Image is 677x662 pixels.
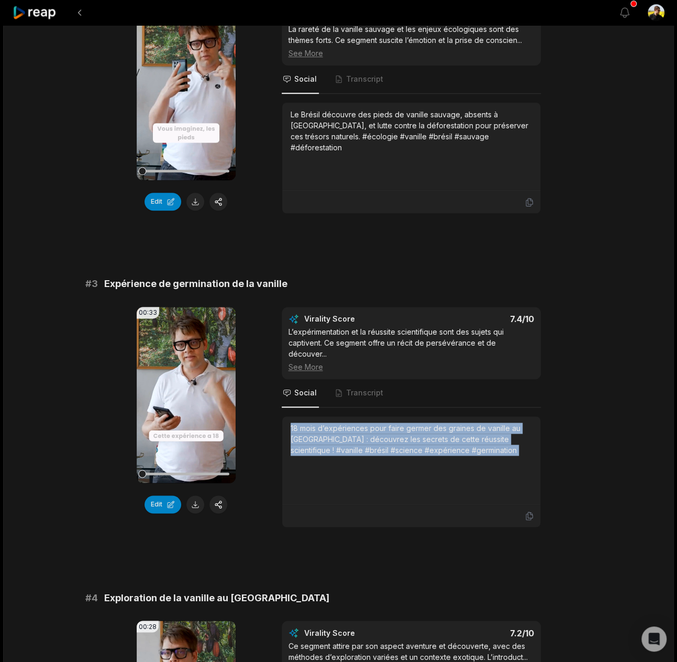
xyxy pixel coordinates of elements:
span: Expérience de germination de la vanille [104,277,287,291]
div: See More [288,48,534,59]
video: Your browser does not support mp4 format. [137,307,236,483]
div: Virality Score [304,627,417,638]
nav: Tabs [282,65,541,94]
button: Edit [145,193,181,211]
span: Social [294,74,317,84]
div: Virality Score [304,314,417,324]
div: 7.2 /10 [421,627,534,638]
div: L’expérimentation et la réussite scientifique sont des sujets qui captivent. Ce segment offre un ... [288,326,534,372]
div: 7.4 /10 [421,314,534,324]
video: Your browser does not support mp4 format. [137,4,236,180]
div: 18 mois d’expériences pour faire germer des graines de vanille au [GEOGRAPHIC_DATA] : découvrez l... [291,423,532,456]
div: Open Intercom Messenger [641,626,667,652]
span: Transcript [346,74,383,84]
span: Transcript [346,388,383,398]
div: Le Brésil découvre des pieds de vanille sauvage, absents à [GEOGRAPHIC_DATA], et lutte contre la ... [291,109,532,153]
div: See More [288,361,534,372]
div: La rareté de la vanille sauvage et les enjeux écologiques sont des thèmes forts. Ce segment susci... [288,24,534,59]
button: Edit [145,495,181,513]
span: # 3 [85,277,98,291]
span: # 4 [85,590,98,605]
nav: Tabs [282,379,541,407]
span: Exploration de la vanille au [GEOGRAPHIC_DATA] [104,590,329,605]
span: Social [294,388,317,398]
